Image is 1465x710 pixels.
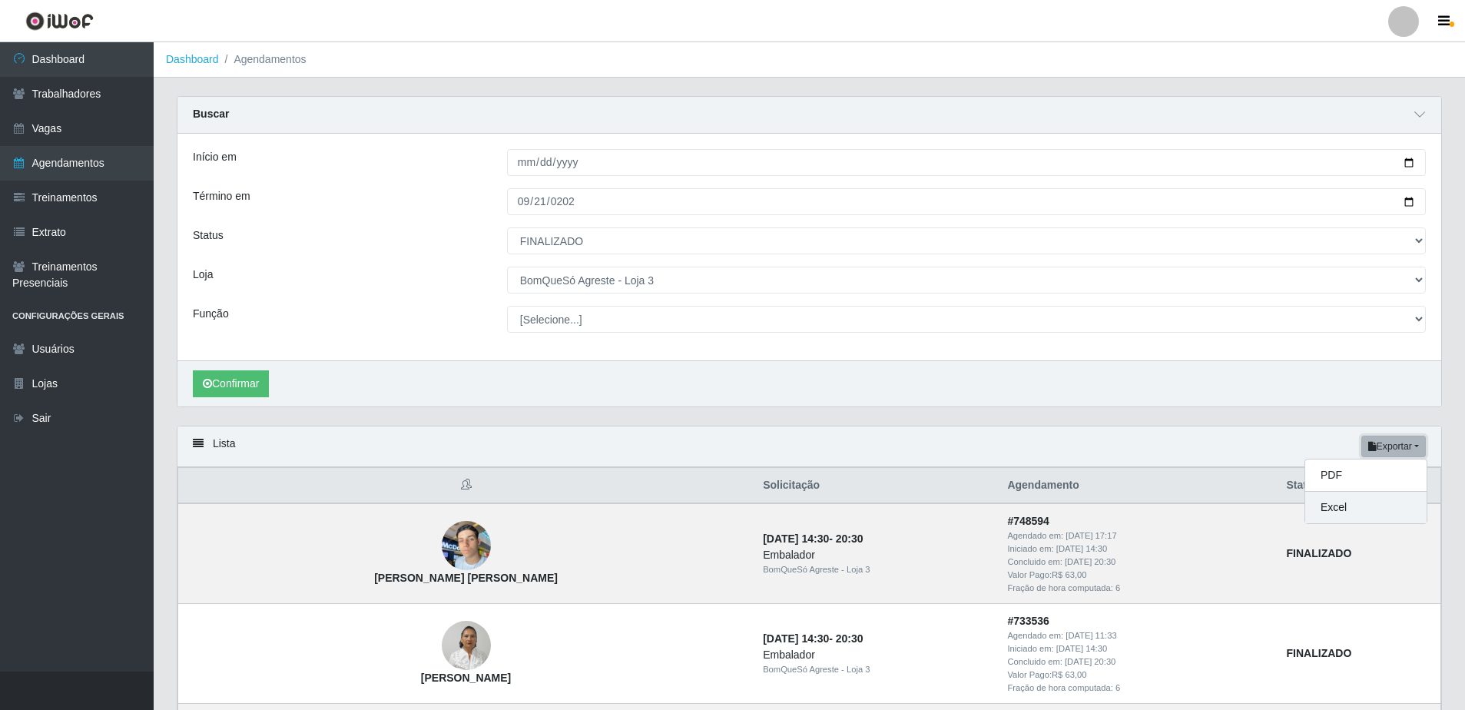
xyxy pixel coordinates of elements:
div: BomQueSó Agreste - Loja 3 [763,663,989,676]
div: Embalador [763,547,989,563]
nav: breadcrumb [154,42,1465,78]
div: Valor Pago: R$ 63,00 [1007,569,1268,582]
div: Valor Pago: R$ 63,00 [1007,669,1268,682]
time: [DATE] 17:17 [1066,531,1116,540]
img: Francisco Mateus Santos Ribeiro [442,513,491,579]
label: Término em [193,188,250,204]
time: [DATE] 14:30 [1056,544,1107,553]
time: [DATE] 14:30 [763,532,829,545]
div: Lista [177,426,1441,467]
time: [DATE] 14:30 [1056,644,1107,653]
label: Função [193,306,229,322]
th: Solicitação [754,468,998,504]
th: Agendamento [998,468,1277,504]
label: Loja [193,267,213,283]
time: [DATE] 14:30 [763,632,829,645]
strong: [PERSON_NAME] [421,672,511,684]
div: Iniciado em: [1007,642,1268,655]
time: [DATE] 20:30 [1065,657,1115,666]
strong: FINALIZADO [1287,647,1352,659]
div: BomQueSó Agreste - Loja 3 [763,563,989,576]
strong: Buscar [193,108,229,120]
input: 00/00/0000 [507,149,1426,176]
label: Início em [193,149,237,165]
strong: FINALIZADO [1287,547,1352,559]
div: Agendado em: [1007,529,1268,542]
strong: # 748594 [1007,515,1049,527]
button: Excel [1305,492,1427,523]
div: Agendado em: [1007,629,1268,642]
div: Concluido em: [1007,655,1268,669]
th: Status [1278,468,1441,504]
div: Embalador [763,647,989,663]
img: gracinete Barbosa [442,613,491,678]
strong: # 733536 [1007,615,1049,627]
input: 00/00/0000 [507,188,1426,215]
button: PDF [1305,460,1427,492]
time: 20:30 [836,532,863,545]
img: CoreUI Logo [25,12,94,31]
div: Fração de hora computada: 6 [1007,582,1268,595]
time: [DATE] 11:33 [1066,631,1116,640]
li: Agendamentos [219,51,307,68]
a: Dashboard [166,53,219,65]
time: [DATE] 20:30 [1065,557,1115,566]
button: Confirmar [193,370,269,397]
time: 20:30 [836,632,863,645]
label: Status [193,227,224,244]
strong: - [763,632,863,645]
div: Fração de hora computada: 6 [1007,682,1268,695]
div: Iniciado em: [1007,542,1268,556]
strong: [PERSON_NAME] [PERSON_NAME] [374,572,558,584]
button: Exportar [1361,436,1426,457]
strong: - [763,532,863,545]
div: Concluido em: [1007,556,1268,569]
